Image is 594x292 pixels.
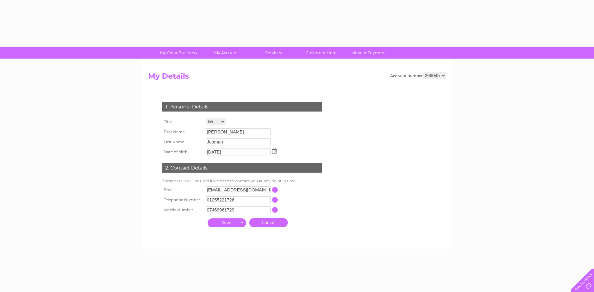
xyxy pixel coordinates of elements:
[249,218,288,227] a: Cancel
[161,205,204,215] th: Mobile Number
[162,102,322,112] div: 1. Personal Details
[152,47,204,59] a: My Clear Business
[161,147,204,157] th: Date of birth
[148,72,446,84] h2: My Details
[161,185,204,195] th: Email
[200,47,252,59] a: My Account
[343,47,395,59] a: Make A Payment
[248,47,299,59] a: Services
[161,195,204,205] th: Telephone Number
[161,116,204,127] th: Title
[272,207,278,213] input: Information
[208,218,246,227] input: Submit
[161,177,323,185] td: These details will be used if we need to contact you at any point in time.
[162,163,322,173] div: 2. Contact Details
[161,127,204,137] th: First Name
[161,137,204,147] th: Last Name
[272,187,278,193] input: Information
[390,72,446,79] div: Account number
[272,197,278,203] input: Information
[295,47,347,59] a: Customer Help
[272,149,277,154] img: ...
